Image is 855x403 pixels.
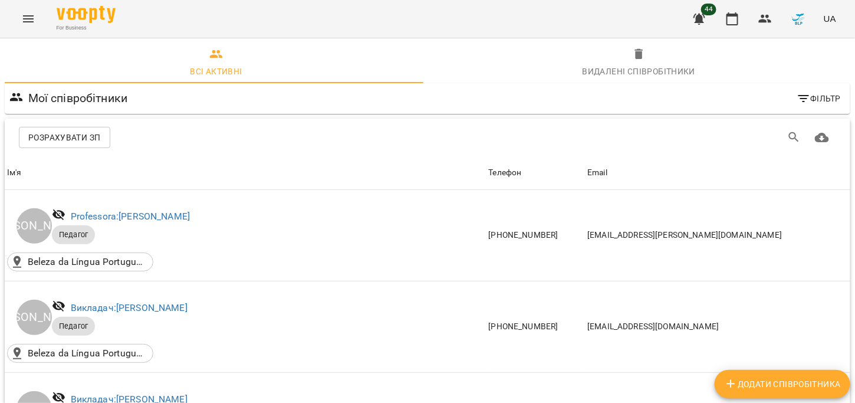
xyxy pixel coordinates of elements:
[71,211,190,222] a: Professora:[PERSON_NAME]
[715,370,850,398] button: Додати співробітника
[52,230,95,240] span: Педагог
[71,302,188,313] a: Викладач:[PERSON_NAME]
[489,166,522,180] div: Sort
[585,190,850,281] td: [EMAIL_ADDRESS][PERSON_NAME][DOMAIN_NAME]
[797,91,841,106] span: Фільтр
[489,166,522,180] div: Телефон
[19,127,110,148] button: Розрахувати ЗП
[7,253,153,271] div: Beleza da Língua Portuguesa()
[583,64,696,78] div: Видалені cпівробітники
[17,208,52,244] div: [PERSON_NAME]
[791,11,807,27] img: c7f5e1a064d124ef1452b6640ba4a0c5.png
[190,64,242,78] div: Всі активні
[724,377,841,391] span: Додати співробітника
[7,166,22,180] div: Ім'я
[7,166,22,180] div: Sort
[5,119,850,156] div: Table Toolbar
[808,123,836,152] button: Завантажити CSV
[28,130,101,145] span: Розрахувати ЗП
[7,166,484,180] span: Ім'я
[780,123,808,152] button: Пошук
[52,321,95,332] span: Педагог
[57,24,116,32] span: For Business
[587,166,607,180] div: Sort
[587,166,607,180] div: Email
[585,281,850,372] td: [EMAIL_ADDRESS][DOMAIN_NAME]
[28,89,128,107] h6: Мої співробітники
[486,281,586,372] td: [PHONE_NUMBER]
[489,166,583,180] span: Телефон
[587,166,848,180] span: Email
[14,5,42,33] button: Menu
[57,6,116,23] img: Voopty Logo
[701,4,716,15] span: 44
[7,344,153,363] div: Beleza da Língua Portuguesa()
[17,300,52,335] div: [PERSON_NAME]
[819,8,841,30] button: UA
[824,12,836,25] span: UA
[28,255,146,269] p: Beleza da Língua Portuguesa
[28,346,146,361] p: Beleza da Língua Portuguesa
[792,88,846,109] button: Фільтр
[486,190,586,281] td: [PHONE_NUMBER]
